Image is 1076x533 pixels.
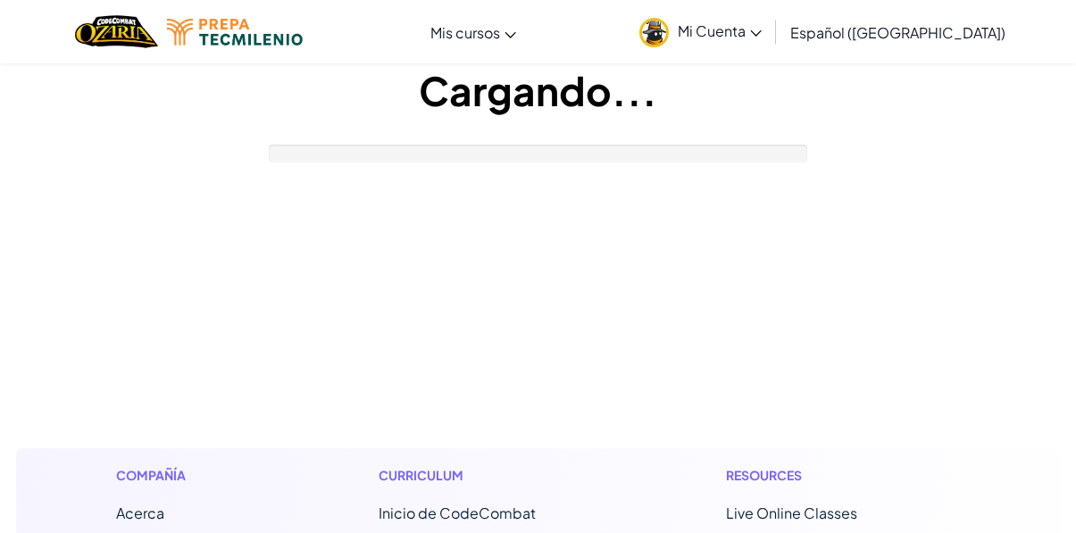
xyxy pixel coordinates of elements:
a: Español ([GEOGRAPHIC_DATA]) [781,8,1014,56]
h1: Compañía [116,466,265,485]
a: Mi Cuenta [630,4,771,60]
h1: Curriculum [379,466,613,485]
img: Home [75,13,158,50]
span: Español ([GEOGRAPHIC_DATA]) [790,23,1005,42]
span: Inicio de CodeCombat [379,504,536,522]
a: Live Online Classes [726,504,857,522]
h1: Resources [726,466,961,485]
img: Tecmilenio logo [167,19,303,46]
img: avatar [639,18,669,47]
a: Mis cursos [421,8,525,56]
a: Acerca [116,504,164,522]
span: Mi Cuenta [678,21,762,40]
span: Mis cursos [430,23,500,42]
a: Ozaria by CodeCombat logo [75,13,158,50]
